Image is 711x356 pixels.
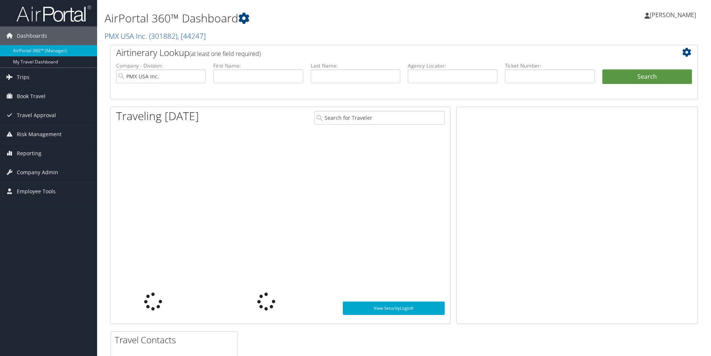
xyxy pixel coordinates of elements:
[17,87,46,106] span: Book Travel
[116,108,199,124] h1: Traveling [DATE]
[17,26,47,45] span: Dashboards
[16,5,91,22] img: airportal-logo.png
[650,11,696,19] span: [PERSON_NAME]
[17,163,58,182] span: Company Admin
[149,31,177,41] span: ( 301882 )
[105,10,504,26] h1: AirPortal 360™ Dashboard
[116,62,206,69] label: Company - Division:
[314,111,445,125] input: Search for Traveler
[177,31,206,41] span: , [ 44247 ]
[17,68,30,87] span: Trips
[213,62,303,69] label: First Name:
[105,31,206,41] a: PMX USA Inc.
[189,50,261,58] span: (at least one field required)
[116,46,643,59] h2: Airtinerary Lookup
[343,302,445,315] a: View SecurityLogic®
[17,106,56,125] span: Travel Approval
[505,62,594,69] label: Ticket Number:
[115,334,237,346] h2: Travel Contacts
[17,182,56,201] span: Employee Tools
[408,62,497,69] label: Agency Locator:
[602,69,692,84] button: Search
[17,125,62,144] span: Risk Management
[17,144,41,163] span: Reporting
[645,4,704,26] a: [PERSON_NAME]
[311,62,400,69] label: Last Name:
